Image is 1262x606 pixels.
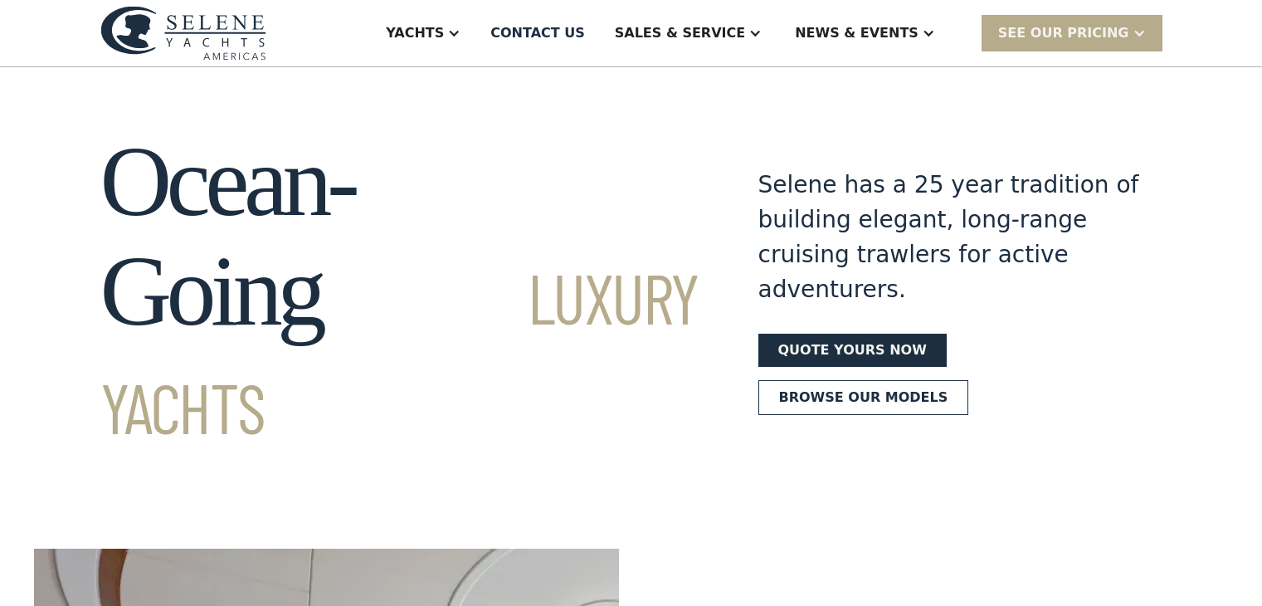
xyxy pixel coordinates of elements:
div: Sales & Service [615,23,745,43]
div: Selene has a 25 year tradition of building elegant, long-range cruising trawlers for active adven... [758,168,1140,307]
div: News & EVENTS [795,23,918,43]
div: Yachts [386,23,444,43]
span: Luxury Yachts [100,255,699,448]
a: Quote yours now [758,334,947,367]
a: Browse our models [758,380,969,415]
div: SEE Our Pricing [982,15,1162,51]
div: Contact US [490,23,585,43]
h1: Ocean-Going [100,127,699,456]
div: SEE Our Pricing [998,23,1129,43]
img: logo [100,6,266,60]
